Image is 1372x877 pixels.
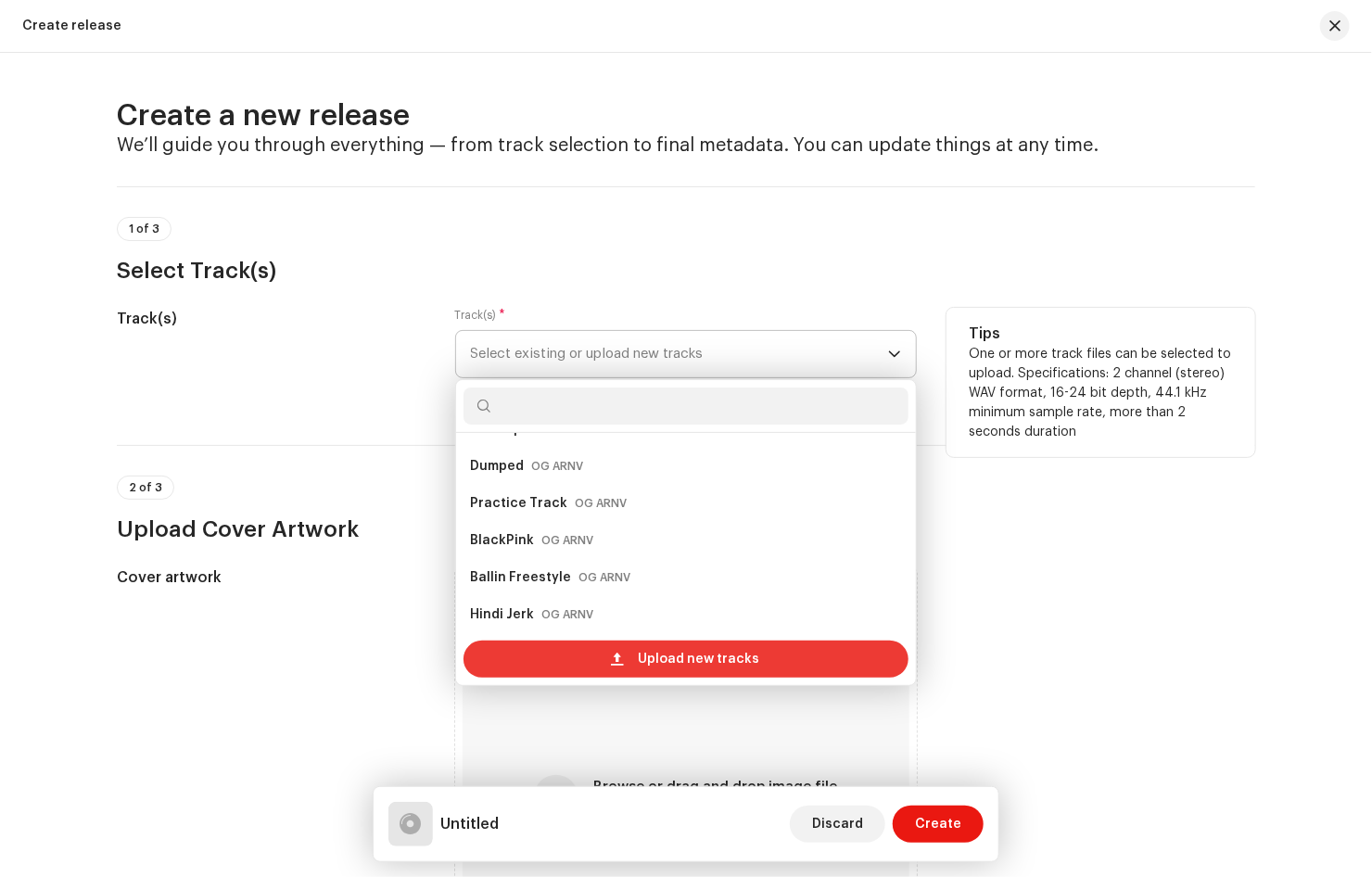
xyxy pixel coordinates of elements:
strong: Ballin Freestyle [471,563,572,592]
p: One or more track files can be selected to upload. Specifications: 2 channel (stereo) WAV format,... [969,345,1233,442]
span: Upload new tracks [639,641,760,678]
span: Browse or drag and drop image file [593,781,837,794]
span: Create [915,806,961,843]
li: Ballin Freestyle [464,559,908,596]
strong: Practice Track [471,489,568,518]
li: Dumped [464,448,908,485]
button: Create [893,806,984,843]
span: Discard [812,806,863,843]
h2: Create a new release [117,97,1255,134]
small: OG ARNV [542,605,594,624]
small: OG ARNV [532,457,584,476]
h3: Select Track(s) [117,256,1255,286]
button: Discard [790,806,885,843]
li: Practice Track [464,485,908,522]
small: OG ARNV [576,494,628,513]
small: OG ARNV [542,531,594,550]
strong: Dumped [471,451,525,481]
label: Track(s) [455,308,506,323]
div: dropdown trigger [888,331,901,377]
h5: Cover artwork [117,566,426,589]
span: Select existing or upload new tracks [471,331,888,377]
strong: Hindi Jerk [471,600,535,629]
small: OG ARNV [579,568,631,587]
h3: Upload Cover Artwork [117,515,1255,544]
li: Hindi Jerk [464,596,908,633]
h5: Track(s) [117,308,426,330]
h5: Untitled [440,813,499,835]
h4: We’ll guide you through everything — from track selection to final metadata. You can update thing... [117,134,1255,157]
h5: Tips [969,323,1233,345]
strong: BlackPink [471,526,535,555]
li: BlackPink [464,522,908,559]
